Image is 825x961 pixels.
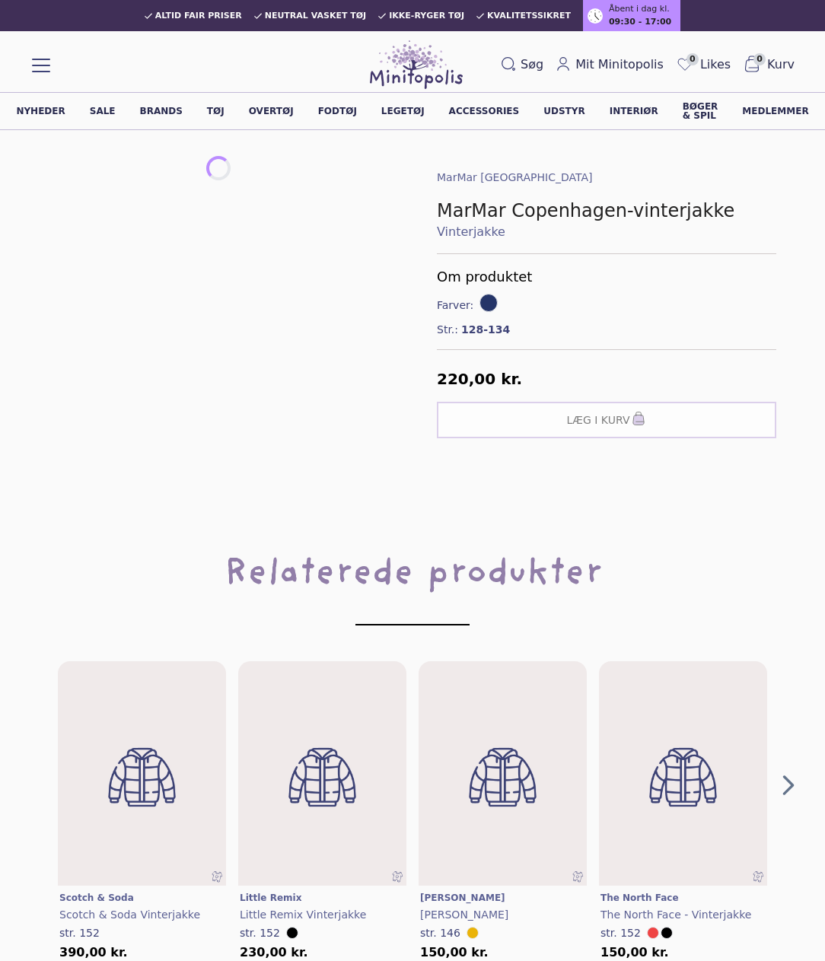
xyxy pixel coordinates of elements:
a: MarMar [GEOGRAPHIC_DATA] [437,171,592,183]
a: minitopolis-no-image-warm-clothing-placeholderminitopolis-no-image-warm-clothing-placeholder [58,661,226,886]
span: str. 146 [420,927,460,939]
img: minitopolis-no-image-warm-clothing-placeholder [419,661,587,893]
span: Altid fair priser [155,11,242,21]
a: Sale [90,107,116,116]
span: 220,00 kr. [437,370,522,388]
a: Scotch & Soda Vinterjakke [59,907,225,922]
div: 2 [412,661,593,959]
img: minitopolis-no-image-warm-clothing-placeholder [58,661,226,893]
a: Accessories [449,107,520,116]
span: 390,00 kr. [59,947,128,959]
a: Mit Minitopolis [549,53,670,77]
a: the north face [600,892,766,904]
span: [PERSON_NAME] [420,893,505,903]
span: Læg i kurv [567,412,630,428]
button: Søg [495,53,549,77]
a: Overtøj [249,107,294,116]
img: minitopolis-no-image-warm-clothing-placeholder [599,661,767,893]
button: 0Kurv [737,52,801,78]
span: Kurv [767,56,795,74]
span: Neutral vasket tøj [265,11,367,21]
img: Minitopolis logo [370,40,463,89]
a: Tøj [207,107,225,116]
a: Little Remix Vinterjakke [240,907,405,922]
span: 128-134 [461,322,510,337]
span: Mit Minitopolis [575,56,664,74]
a: the north face - Vinterjakke [600,907,766,922]
div: 3 [593,661,773,959]
span: Str.: [437,322,458,337]
a: Brands [140,107,183,116]
h1: MarMar Copenhagen-vinterjakke [437,199,776,223]
span: 0 [753,53,766,65]
a: minitopolis-no-image-warm-clothing-placeholderminitopolis-no-image-warm-clothing-placeholder [238,661,406,886]
a: Udstyr [543,107,585,116]
span: 0 [686,53,699,65]
span: 230,00 kr. [240,947,308,959]
span: Åbent i dag kl. [609,3,670,16]
span: Little Remix Vinterjakke [240,908,366,921]
a: Scotch & Soda [59,892,225,904]
a: [PERSON_NAME] [420,892,585,904]
span: Scotch & Soda [59,893,134,903]
a: Vinterjakke [437,223,776,241]
a: minitopolis-no-image-warm-clothing-placeholderminitopolis-no-image-warm-clothing-placeholder [419,661,587,886]
a: Little Remix [240,892,405,904]
span: str. 152 [59,927,100,939]
span: str. 152 [240,927,280,939]
a: 0Likes [670,52,737,78]
span: str. 152 [600,927,641,939]
span: Ikke-ryger tøj [389,11,464,21]
a: Bøger & spil [683,102,718,120]
span: Farver: [437,298,476,313]
a: Interiør [610,107,658,116]
span: 09:30 - 17:00 [609,16,671,29]
a: Nyheder [16,107,65,116]
span: 150,00 kr. [420,947,489,959]
span: Likes [700,56,731,74]
a: Fodtøj [318,107,357,116]
div: 0 [52,661,232,959]
span: the north face - Vinterjakke [600,908,751,921]
h5: Om produktet [437,266,776,288]
span: Søg [521,56,543,74]
a: Medlemmer [742,107,808,116]
span: the north face [600,893,679,903]
div: 1 [232,661,412,959]
span: [PERSON_NAME] [420,908,508,921]
a: Legetøj [381,107,425,116]
h2: Relaterede produkter [24,548,801,649]
span: Little Remix [240,893,301,903]
button: Next Page [776,773,801,797]
a: minitopolis-no-image-warm-clothing-placeholderminitopolis-no-image-warm-clothing-placeholder [599,661,767,886]
img: minitopolis-no-image-warm-clothing-placeholder [238,661,406,893]
span: Kvalitetssikret [487,11,571,21]
span: Scotch & Soda Vinterjakke [59,908,200,921]
a: [PERSON_NAME] [420,907,585,922]
button: Læg i kurv [437,402,776,438]
span: 150,00 kr. [600,947,669,959]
